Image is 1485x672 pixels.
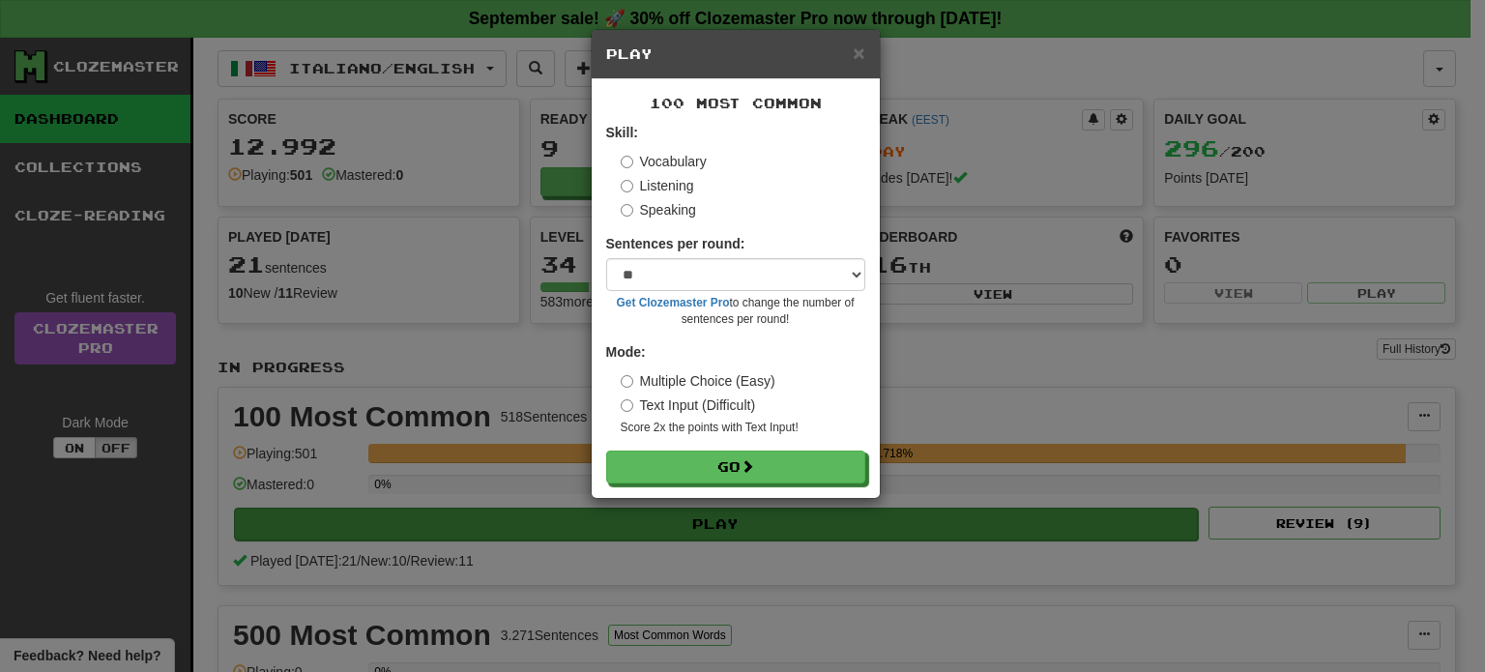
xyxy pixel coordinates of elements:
label: Speaking [621,200,696,219]
span: × [853,42,864,64]
input: Speaking [621,204,633,217]
span: 100 Most Common [650,95,822,111]
button: Close [853,43,864,63]
strong: Mode: [606,344,646,360]
label: Multiple Choice (Easy) [621,371,775,391]
strong: Skill: [606,125,638,140]
input: Text Input (Difficult) [621,399,633,412]
small: to change the number of sentences per round! [606,295,865,328]
button: Go [606,451,865,483]
a: Get Clozemaster Pro [617,296,730,309]
label: Listening [621,176,694,195]
label: Sentences per round: [606,234,745,253]
input: Vocabulary [621,156,633,168]
input: Listening [621,180,633,192]
label: Vocabulary [621,152,707,171]
small: Score 2x the points with Text Input ! [621,420,865,436]
input: Multiple Choice (Easy) [621,375,633,388]
h5: Play [606,44,865,64]
label: Text Input (Difficult) [621,395,756,415]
